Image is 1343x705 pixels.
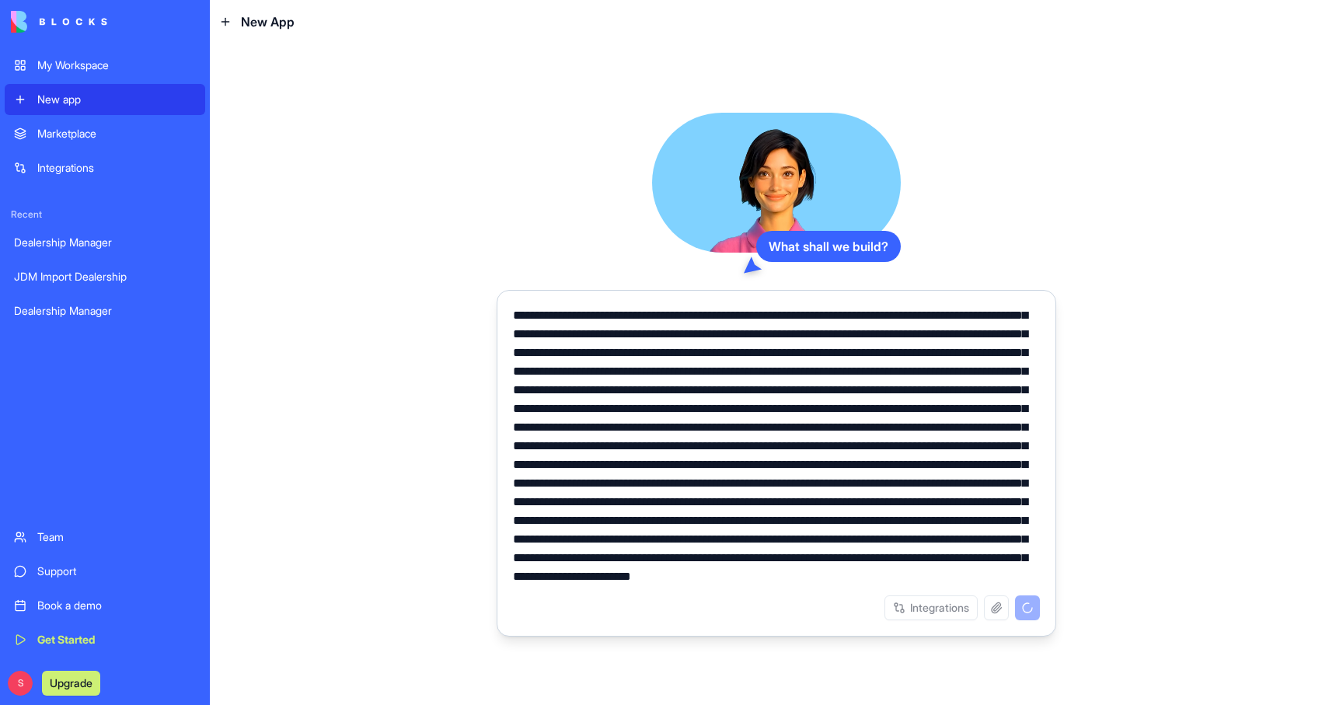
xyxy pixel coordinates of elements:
div: Team [37,529,196,545]
div: Support [37,564,196,579]
a: New app [5,84,205,115]
a: Support [5,556,205,587]
div: My Workspace [37,58,196,73]
div: Dealership Manager [14,235,196,250]
a: Dealership Manager [5,295,205,326]
a: Integrations [5,152,205,183]
div: JDM Import Dealership [14,269,196,284]
div: Marketplace [37,126,196,141]
a: My Workspace [5,50,205,81]
span: New App [241,12,295,31]
button: Upgrade [42,671,100,696]
div: Integrations [37,160,196,176]
a: Book a demo [5,590,205,621]
div: New app [37,92,196,107]
a: Marketplace [5,118,205,149]
a: Dealership Manager [5,227,205,258]
div: Book a demo [37,598,196,613]
a: Upgrade [42,675,100,690]
a: JDM Import Dealership [5,261,205,292]
div: What shall we build? [756,231,901,262]
span: S [8,671,33,696]
div: Dealership Manager [14,303,196,319]
div: Get Started [37,632,196,647]
a: Get Started [5,624,205,655]
span: Recent [5,208,205,221]
img: logo [11,11,107,33]
a: Team [5,522,205,553]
